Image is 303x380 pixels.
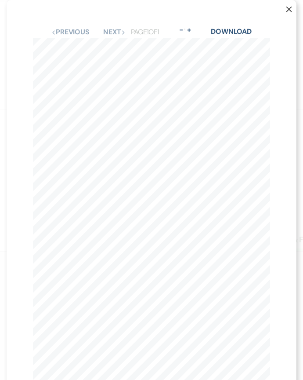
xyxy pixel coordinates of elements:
button: + [185,26,192,33]
button: - [177,26,184,33]
button: Next [103,29,126,36]
button: Previous [51,29,90,36]
p: Page 1 of 1 [131,26,159,38]
a: Download [211,27,252,36]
